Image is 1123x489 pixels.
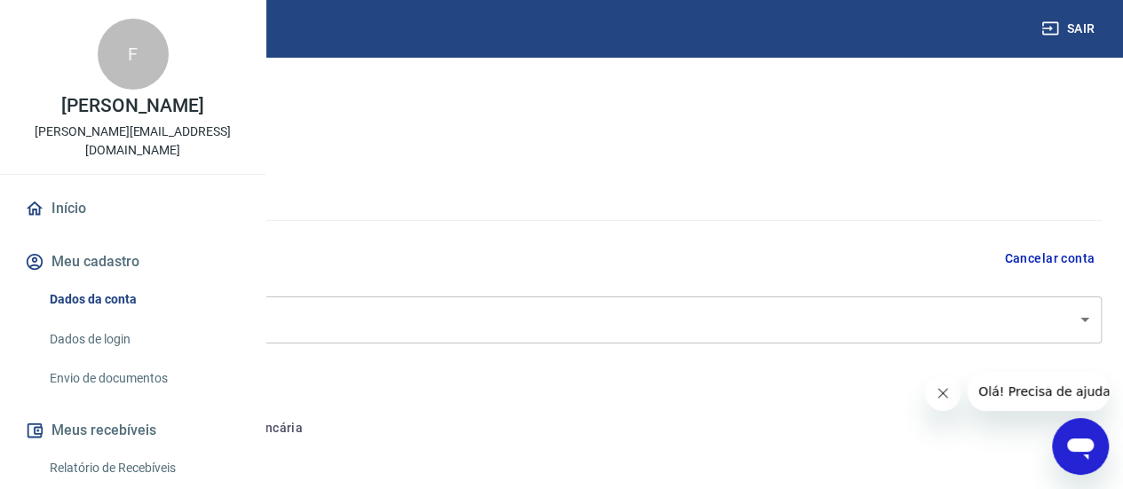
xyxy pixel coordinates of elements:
[61,97,203,115] p: [PERSON_NAME]
[997,242,1102,275] button: Cancelar conta
[21,411,244,450] button: Meus recebíveis
[925,375,961,411] iframe: Fechar mensagem
[1038,12,1102,45] button: Sair
[98,19,169,90] div: F
[14,122,251,160] p: [PERSON_NAME][EMAIL_ADDRESS][DOMAIN_NAME]
[43,321,244,358] a: Dados de login
[43,450,244,486] a: Relatório de Recebíveis
[28,296,1102,343] div: [PERSON_NAME]
[21,189,244,228] a: Início
[21,242,244,281] button: Meu cadastro
[11,12,149,27] span: Olá! Precisa de ajuda?
[1052,418,1109,475] iframe: Botão para abrir a janela de mensagens
[43,281,244,318] a: Dados da conta
[28,163,1102,192] h5: Dados cadastrais
[43,360,244,397] a: Envio de documentos
[968,372,1109,411] iframe: Mensagem da empresa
